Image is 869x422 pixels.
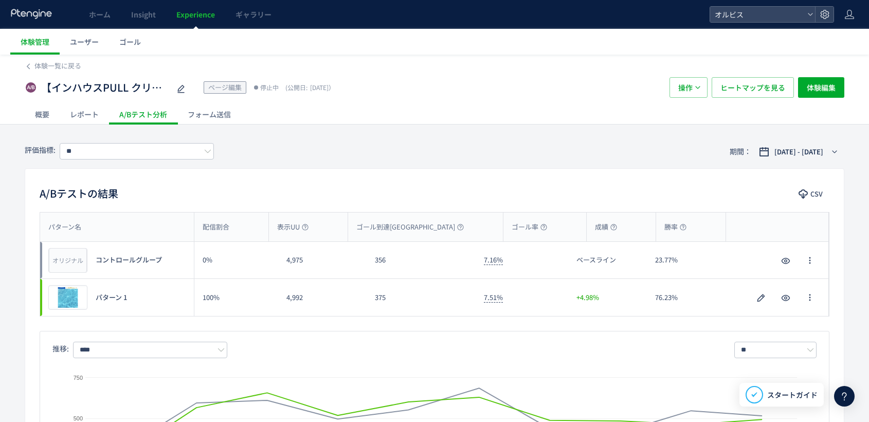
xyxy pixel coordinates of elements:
div: オリジナル [49,248,87,273]
div: A/Bテスト分析 [109,104,177,125]
span: (公開日: [285,83,307,92]
span: +4.98% [576,293,599,303]
span: ギャラリー [236,9,271,20]
span: 【インハウスPULL クリアフル】夏訴求 205 [41,80,170,95]
span: CSV [810,186,823,202]
span: ゴール [119,37,141,47]
div: 23.77% [647,242,726,278]
span: Experience [176,9,215,20]
div: 375 [367,279,476,316]
span: ユーザー [70,37,99,47]
span: 停止中 [260,82,279,93]
text: 750 [74,375,83,381]
div: 4,992 [278,279,367,316]
div: 0% [194,242,278,278]
span: ページ編集 [208,82,242,92]
span: コントロールグループ [96,255,162,265]
button: ヒートマップを見る [712,77,794,98]
span: 配信割合 [203,222,229,232]
span: ゴール率 [512,222,547,232]
span: スタートガイド [767,390,818,400]
span: 成績 [595,222,617,232]
span: ホーム [89,9,111,20]
button: 操作 [669,77,708,98]
span: 表示UU [277,222,309,232]
span: 勝率 [664,222,686,232]
div: 概要 [25,104,60,125]
div: 100% [194,279,278,316]
span: 体験管理 [21,37,49,47]
span: Insight [131,9,156,20]
span: 操作 [678,77,693,98]
span: 体験一覧に戻る [34,61,81,71]
span: ゴール到達[GEOGRAPHIC_DATA] [356,222,464,232]
span: 推移: [52,343,69,354]
div: 76.23% [647,279,726,316]
button: CSV [793,186,829,202]
button: 体験編集 [798,77,844,98]
span: パターン名 [48,222,81,232]
span: オルビス [712,7,803,22]
span: ベースライン [576,255,616,265]
div: 4,975 [278,242,367,278]
span: 7.16% [484,255,503,265]
text: 500 [74,415,83,421]
span: 体験編集 [807,77,836,98]
div: フォーム送信 [177,104,241,125]
span: 7.51% [484,292,503,303]
h2: A/Bテストの結果 [40,185,118,202]
span: [DATE] - [DATE] [774,147,823,157]
img: 48611a6220ee2fed8b0a5d9949d1a63c1751344373828.jpeg [49,286,87,309]
span: パターン 1 [96,293,127,303]
button: [DATE] - [DATE] [752,144,844,160]
span: [DATE]） [283,83,335,92]
span: 評価指標: [25,145,56,155]
div: 356 [367,242,476,278]
span: 期間： [730,143,751,160]
span: ヒートマップを見る [720,77,785,98]
div: レポート [60,104,109,125]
